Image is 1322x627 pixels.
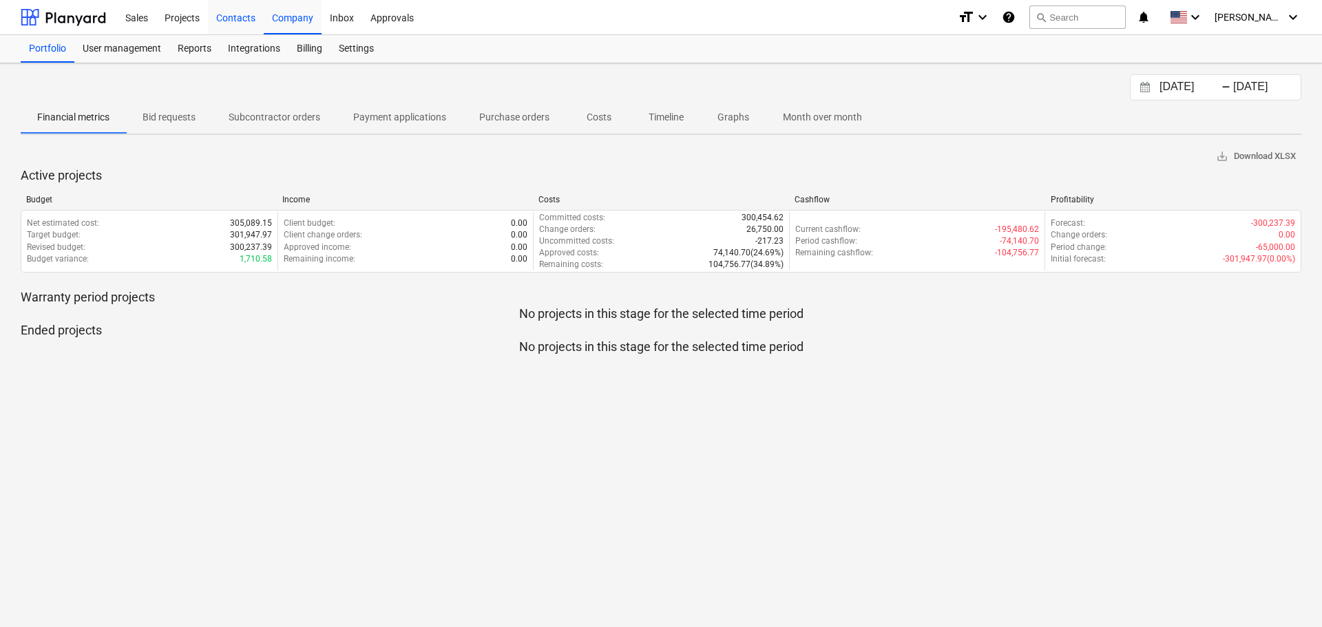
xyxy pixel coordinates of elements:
p: Approved income : [284,242,351,253]
p: -300,237.39 [1251,217,1295,229]
span: Download XLSX [1216,149,1296,164]
p: 0.00 [511,217,527,229]
p: -74,140.70 [1000,235,1039,247]
i: keyboard_arrow_down [974,9,991,25]
input: End Date [1230,78,1301,97]
p: Costs [583,110,616,125]
p: Budget variance : [27,253,89,265]
div: - [1221,83,1230,92]
div: Costs [538,195,784,204]
p: Remaining income : [284,253,355,265]
p: Uncommitted costs : [539,235,614,247]
iframe: Chat Widget [1253,561,1322,627]
p: Payment applications [353,110,446,125]
p: Purchase orders [479,110,549,125]
p: 305,089.15 [230,217,272,229]
p: 104,756.77 ( 34.89% ) [709,259,784,270]
button: Download XLSX [1210,146,1301,167]
a: User management [74,35,169,63]
p: -301,947.97 ( 0.00% ) [1223,253,1295,265]
p: 301,947.97 [230,229,272,241]
p: No projects in this stage for the selected time period [21,339,1301,355]
p: 0.00 [511,229,527,241]
input: Start Date [1157,78,1227,97]
p: 26,750.00 [746,224,784,235]
i: format_size [958,9,974,25]
span: search [1036,12,1047,23]
p: Client budget : [284,217,335,229]
p: Period change : [1051,242,1106,253]
i: Knowledge base [1002,9,1016,25]
p: Client change orders : [284,229,362,241]
p: Change orders : [539,224,596,235]
p: 0.00 [511,253,527,265]
a: Settings [330,35,382,63]
p: Active projects [21,167,1301,184]
p: -104,756.77 [995,247,1039,259]
div: Income [282,195,527,204]
p: Change orders : [1051,229,1107,241]
span: save_alt [1216,150,1228,162]
i: notifications [1137,9,1151,25]
p: Remaining cashflow : [795,247,873,259]
p: Graphs [717,110,750,125]
p: -217.23 [755,235,784,247]
p: 0.00 [1279,229,1295,241]
p: 74,140.70 ( 24.69% ) [713,247,784,259]
p: Month over month [783,110,862,125]
a: Billing [288,35,330,63]
p: Committed costs : [539,212,605,224]
p: Net estimated cost : [27,217,99,229]
a: Reports [169,35,220,63]
p: 300,237.39 [230,242,272,253]
p: Bid requests [143,110,196,125]
div: Cashflow [795,195,1040,204]
a: Integrations [220,35,288,63]
p: Current cashflow : [795,224,861,235]
p: Target budget : [27,229,81,241]
a: Portfolio [21,35,74,63]
p: Revised budget : [27,242,85,253]
p: No projects in this stage for the selected time period [21,306,1301,322]
button: Search [1029,6,1126,29]
p: Financial metrics [37,110,109,125]
p: 1,710.58 [240,253,272,265]
p: -195,480.62 [995,224,1039,235]
div: Profitability [1051,195,1296,204]
p: -65,000.00 [1256,242,1295,253]
p: Remaining costs : [539,259,603,270]
p: 300,454.62 [742,212,784,224]
p: Period cashflow : [795,235,857,247]
p: Subcontractor orders [229,110,320,125]
p: 0.00 [511,242,527,253]
p: Warranty period projects [21,289,1301,306]
p: Initial forecast : [1051,253,1106,265]
p: Approved costs : [539,247,599,259]
p: Timeline [649,110,684,125]
p: Ended projects [21,322,1301,339]
i: keyboard_arrow_down [1187,9,1204,25]
button: Interact with the calendar and add the check-in date for your trip. [1133,80,1157,96]
p: Forecast : [1051,217,1085,229]
i: keyboard_arrow_down [1285,9,1301,25]
span: [PERSON_NAME] [1215,12,1283,23]
div: Budget [26,195,271,204]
